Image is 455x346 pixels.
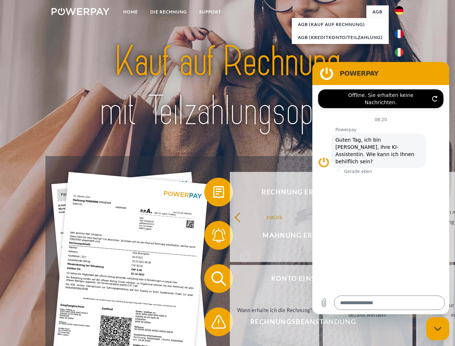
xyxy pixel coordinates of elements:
[204,221,392,250] button: Mahnung erhalten?
[395,6,403,15] img: de
[210,226,228,244] img: qb_bell.svg
[210,270,228,288] img: qb_search.svg
[292,31,389,44] a: AGB (Kreditkonto/Teilzahlung)
[366,5,389,18] a: agb
[52,8,110,15] img: logo-powerpay-white.svg
[117,5,144,18] a: Home
[204,264,392,293] button: Konto einsehen
[210,313,228,331] img: qb_warning.svg
[395,48,403,57] img: it
[234,305,315,315] div: Wann erhalte ich die Rechnung?
[144,5,193,18] a: DIE RECHNUNG
[210,183,228,201] img: qb_bill.svg
[204,307,392,336] button: Rechnungsbeanstandung
[193,5,227,18] a: SUPPORT
[69,35,386,138] img: title-powerpay_de.svg
[204,178,392,207] button: Rechnung erhalten?
[312,62,449,314] iframe: Messaging-Fenster
[426,317,449,340] iframe: Schaltfläche zum Öffnen des Messaging-Fensters; Konversation läuft
[395,30,403,38] img: fr
[292,18,389,31] a: AGB (Kauf auf Rechnung)
[234,212,315,222] div: zurück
